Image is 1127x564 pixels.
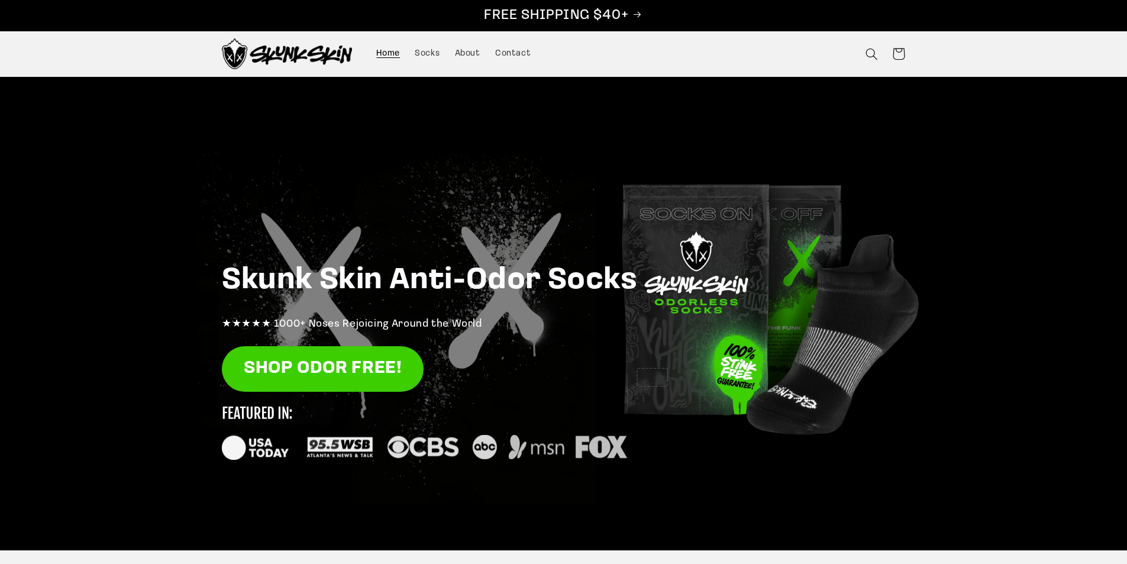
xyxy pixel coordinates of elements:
[12,7,1115,25] p: FREE SHIPPING $40+
[222,346,424,392] a: SHOP ODOR FREE!
[858,40,885,67] summary: Search
[222,315,905,334] p: ★★★★★ 1000+ Noses Rejoicing Around the World
[222,38,352,69] img: Skunk Skin Anti-Odor Socks.
[222,266,638,296] strong: Skunk Skin Anti-Odor Socks
[495,49,531,60] span: Contact
[376,49,400,60] span: Home
[447,41,487,67] a: About
[415,49,440,60] span: Socks
[408,41,447,67] a: Socks
[369,41,408,67] a: Home
[455,49,480,60] span: About
[487,41,538,67] a: Contact
[222,407,627,460] img: new_featured_logos_1_small.svg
